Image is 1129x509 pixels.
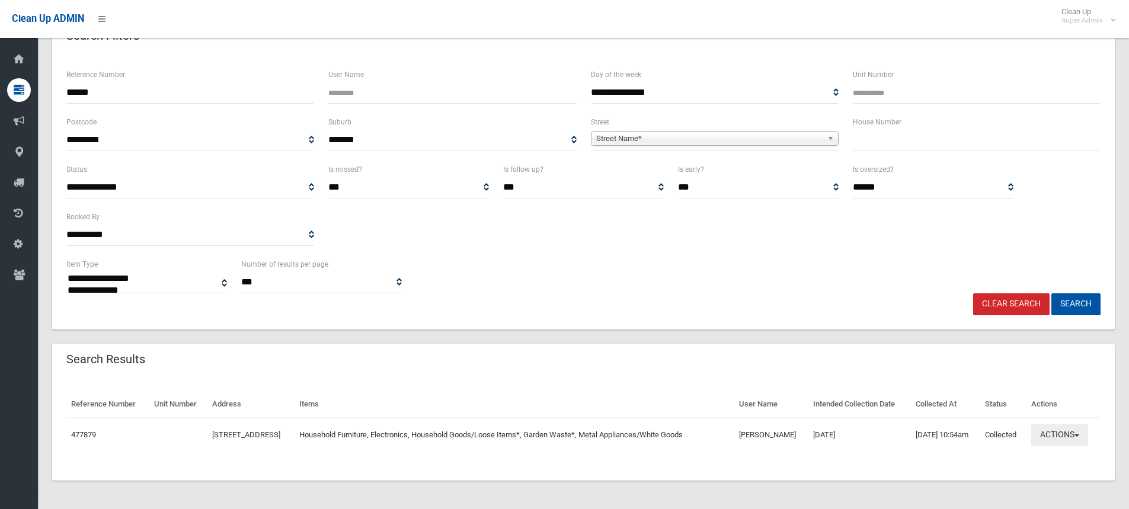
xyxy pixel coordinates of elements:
label: User Name [328,68,364,81]
label: Day of the week [591,68,641,81]
th: Reference Number [66,391,149,418]
a: 477879 [71,430,96,439]
header: Search Results [52,348,159,371]
label: Is missed? [328,163,362,176]
label: Is follow up? [503,163,543,176]
label: Status [66,163,87,176]
th: User Name [734,391,808,418]
label: Number of results per page [241,258,328,271]
span: Street Name* [596,132,823,146]
label: Postcode [66,116,97,129]
label: Reference Number [66,68,125,81]
td: [DATE] [808,418,910,452]
td: Household Furniture, Electronics, Household Goods/Loose Items*, Garden Waste*, Metal Appliances/W... [295,418,734,452]
th: Unit Number [149,391,207,418]
th: Intended Collection Date [808,391,910,418]
label: Suburb [328,116,351,129]
th: Actions [1026,391,1101,418]
th: Items [295,391,734,418]
label: Booked By [66,210,100,223]
td: [DATE] 10:54am [911,418,981,452]
button: Search [1051,293,1101,315]
small: Super Admin [1061,16,1102,25]
a: [STREET_ADDRESS] [212,430,280,439]
label: Item Type [66,258,98,271]
label: Is oversized? [853,163,894,176]
span: Clean Up ADMIN [12,13,84,24]
label: House Number [853,116,901,129]
td: [PERSON_NAME] [734,418,808,452]
label: Is early? [678,163,704,176]
th: Address [207,391,295,418]
td: Collected [980,418,1026,452]
th: Collected At [911,391,981,418]
label: Unit Number [853,68,894,81]
span: Clean Up [1056,7,1114,25]
a: Clear Search [973,293,1050,315]
label: Street [591,116,609,129]
th: Status [980,391,1026,418]
button: Actions [1031,424,1088,446]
